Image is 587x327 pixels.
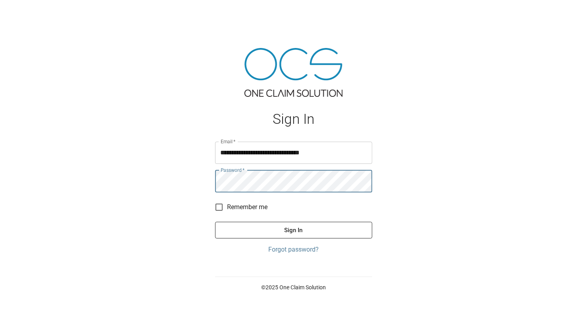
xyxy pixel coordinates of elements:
p: © 2025 One Claim Solution [215,283,372,291]
span: Remember me [227,202,268,212]
h1: Sign In [215,111,372,127]
button: Sign In [215,222,372,239]
a: Forgot password? [215,245,372,254]
label: Password [221,167,244,173]
img: ocs-logo-tra.png [244,48,343,97]
label: Email [221,138,236,145]
img: ocs-logo-white-transparent.png [10,5,41,21]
